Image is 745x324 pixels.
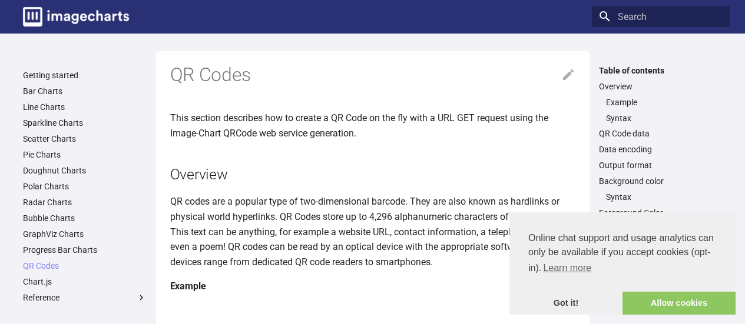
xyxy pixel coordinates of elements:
[599,97,723,123] nav: Overview
[170,164,575,185] h2: Overview
[599,144,723,155] a: Data encoding
[23,118,147,128] a: Sparkline Charts
[23,308,147,319] label: Guides
[23,213,147,223] a: Bubble Charts
[23,149,147,160] a: Pie Charts
[623,292,736,315] a: allow cookies
[170,63,575,88] h1: QR Codes
[606,113,723,123] a: Syntax
[509,212,736,315] div: cookieconsent
[23,102,147,112] a: Line Charts
[23,276,147,287] a: Chart.js
[599,176,723,186] a: Background color
[18,2,134,31] a: Image-Charts documentation
[23,86,147,96] a: Bar Charts
[599,81,723,92] a: Overview
[170,111,575,141] p: This section describes how to create a QR Code on the fly with a URL GET request using the Image-...
[599,208,723,218] a: Foreground Color
[599,160,723,171] a: Output format
[599,192,723,202] nav: Background color
[592,65,730,250] nav: Table of contents
[23,133,147,144] a: Scatter Charts
[528,231,717,277] span: Online chat support and usage analytics can only be available if you accept cookies (opt-in).
[23,70,147,81] a: Getting started
[541,259,593,277] a: learn more about cookies
[170,279,575,294] h4: Example
[23,181,147,192] a: Polar Charts
[606,97,723,108] a: Example
[592,6,730,27] input: Search
[23,292,147,303] label: Reference
[592,65,730,76] label: Table of contents
[23,165,147,176] a: Doughnut Charts
[23,197,147,208] a: Radar Charts
[23,7,129,26] img: logo
[509,292,623,315] a: dismiss cookie message
[599,128,723,139] a: QR Code data
[23,245,147,255] a: Progress Bar Charts
[23,229,147,239] a: GraphViz Charts
[23,260,147,271] a: QR Codes
[170,194,575,269] p: QR codes are a popular type of two-dimensional barcode. They are also known as hardlinks or physi...
[606,192,723,202] a: Syntax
